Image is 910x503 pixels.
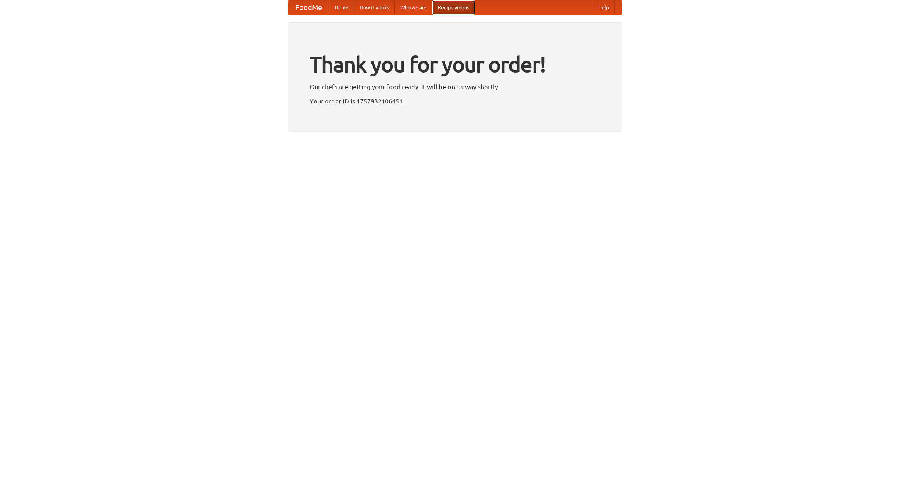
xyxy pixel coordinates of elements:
a: FoodMe [288,0,329,15]
a: Recipe videos [432,0,475,15]
a: Home [329,0,354,15]
a: How it works [354,0,395,15]
p: Your order ID is 1757932106451. [310,96,600,106]
a: Who we are [395,0,432,15]
a: Help [593,0,615,15]
p: Our chefs are getting your food ready. It will be on its way shortly. [310,81,600,92]
h1: Thank you for your order! [310,47,600,81]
